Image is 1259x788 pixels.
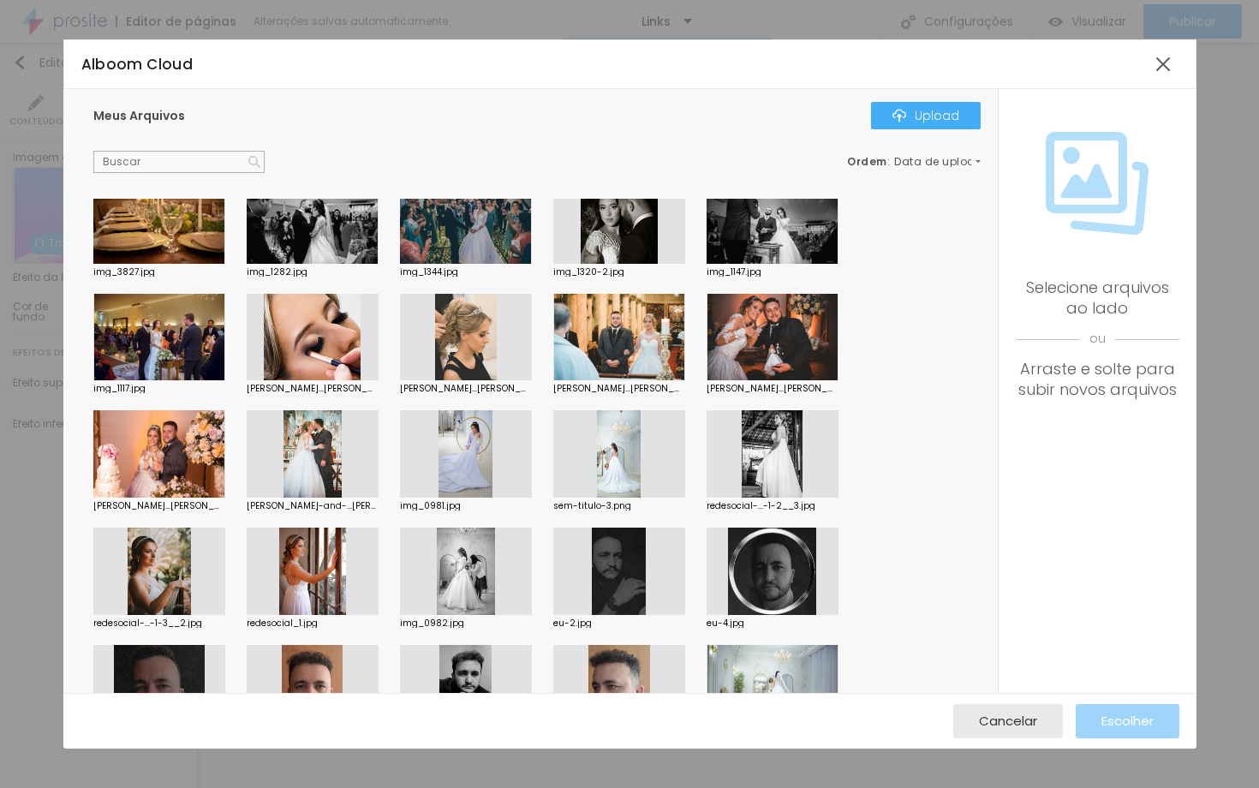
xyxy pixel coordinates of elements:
[847,154,887,169] span: Ordem
[553,619,685,628] div: eu-2.jpg
[1016,319,1178,359] span: ou
[93,619,225,628] div: redesocial-...-1-3__2.jpg
[400,268,532,277] div: img_1344.jpg
[1016,278,1178,400] div: Selecione arquivos ao lado Arraste e solte para subir novos arquivos
[892,109,959,122] div: Upload
[93,502,225,510] div: [PERSON_NAME]...[PERSON_NAME]-797.jpg
[979,713,1037,728] span: Cancelar
[707,268,838,277] div: img_1147.jpg
[400,385,532,393] div: [PERSON_NAME]...[PERSON_NAME]-22.jpg
[247,385,379,393] div: [PERSON_NAME]...[PERSON_NAME]-14.jpg
[871,102,981,129] button: IconeUpload
[247,619,379,628] div: redesocial_1.jpg
[247,268,379,277] div: img_1282.jpg
[93,385,225,393] div: img_1117.jpg
[1046,132,1149,235] img: Icone
[247,502,379,510] div: [PERSON_NAME]-and-...[PERSON_NAME]-424.jpg
[248,156,260,168] img: Icone
[553,502,685,510] div: sem-titulo-3.png
[1101,713,1154,728] span: Escolher
[553,268,685,277] div: img_1320-2.jpg
[1076,704,1179,738] button: Escolher
[93,151,265,173] input: Buscar
[81,54,194,75] span: Alboom Cloud
[400,502,532,510] div: img_0981.jpg
[847,157,981,167] div: :
[400,619,532,628] div: img_0982.jpg
[707,619,838,628] div: eu-4.jpg
[892,109,906,122] img: Icone
[894,157,983,167] span: Data de upload
[553,385,685,393] div: [PERSON_NAME]...[PERSON_NAME]-161.jpg
[707,502,838,510] div: redesocial-...-1-2__3.jpg
[93,107,185,124] span: Meus Arquivos
[93,268,225,277] div: img_3827.jpg
[707,385,838,393] div: [PERSON_NAME]...[PERSON_NAME]-659.jpg
[953,704,1063,738] button: Cancelar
